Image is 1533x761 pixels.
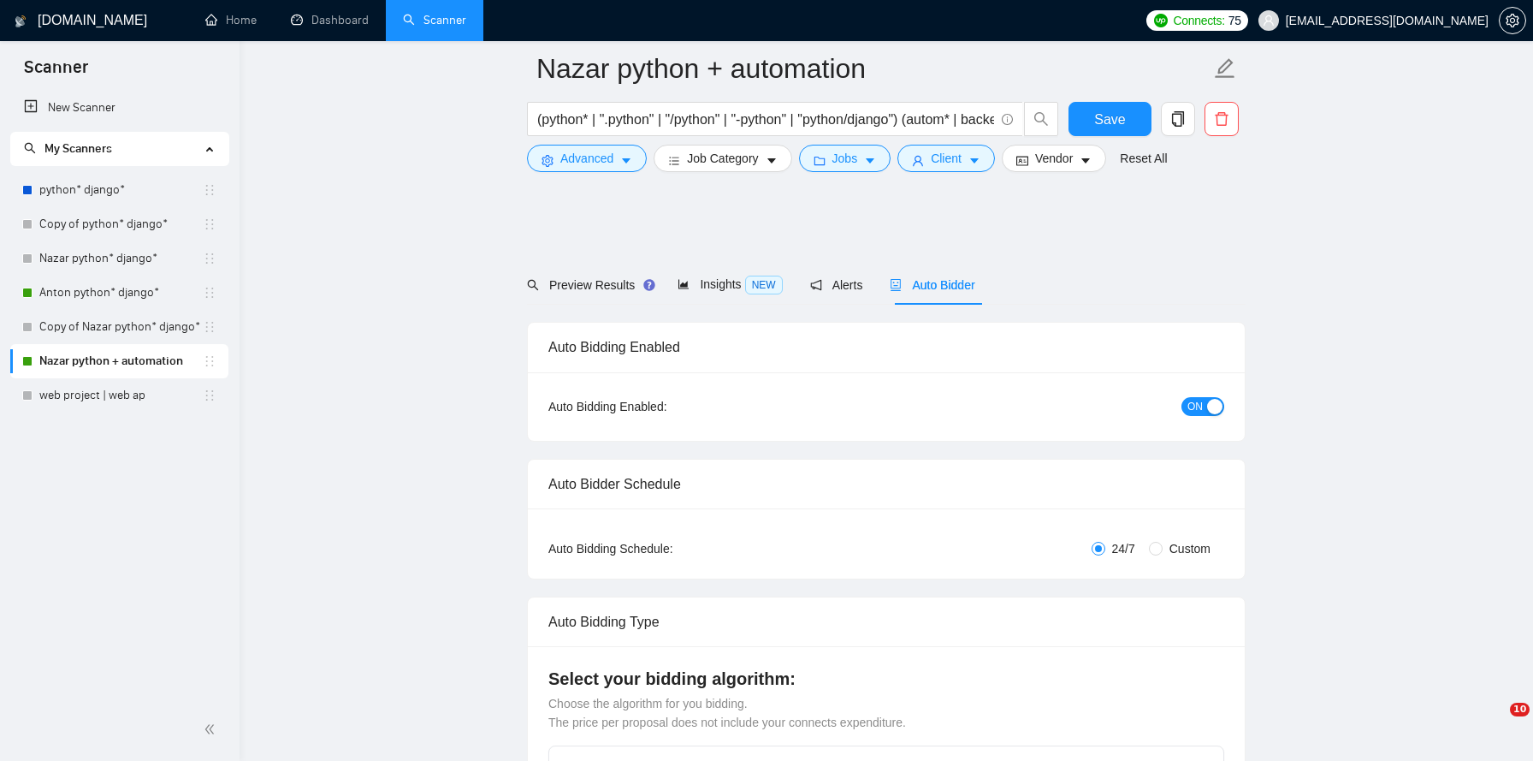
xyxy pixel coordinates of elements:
div: Auto Bidder Schedule [548,460,1224,508]
span: caret-down [864,154,876,167]
span: holder [203,217,216,231]
div: Auto Bidding Enabled: [548,397,773,416]
a: Nazar python* django* [39,241,203,276]
li: Copy of python* django* [10,207,228,241]
span: My Scanners [44,141,112,156]
button: copy [1161,102,1195,136]
button: search [1024,102,1058,136]
div: Tooltip anchor [642,277,657,293]
div: Auto Bidding Type [548,598,1224,646]
li: Nazar python + automation [10,344,228,378]
span: user [912,154,924,167]
input: Search Freelance Jobs... [537,109,994,130]
button: Save [1068,102,1151,136]
span: Vendor [1035,149,1073,168]
a: Nazar python + automation [39,344,203,378]
button: barsJob Categorycaret-down [654,145,791,172]
a: Copy of python* django* [39,207,203,241]
a: Anton python* django* [39,276,203,310]
span: caret-down [968,154,980,167]
span: bars [668,154,680,167]
span: Job Category [687,149,758,168]
span: search [527,279,539,291]
a: New Scanner [24,91,215,125]
button: folderJobscaret-down [799,145,891,172]
span: notification [810,279,822,291]
span: edit [1214,57,1236,80]
span: ON [1187,397,1203,416]
li: web project | web ap [10,378,228,413]
button: idcardVendorcaret-down [1002,145,1106,172]
span: holder [203,252,216,265]
span: holder [203,354,216,368]
span: info-circle [1002,114,1013,125]
span: Connects: [1173,11,1224,30]
span: Alerts [810,278,863,292]
a: searchScanner [403,13,466,27]
li: Copy of Nazar python* django* [10,310,228,344]
span: search [24,142,36,154]
span: user [1263,15,1275,27]
span: caret-down [620,154,632,167]
img: logo [15,8,27,35]
span: holder [203,286,216,300]
li: Nazar python* django* [10,241,228,276]
span: caret-down [766,154,778,167]
span: setting [1500,14,1525,27]
span: holder [203,320,216,334]
input: Scanner name... [536,47,1210,90]
a: dashboardDashboard [291,13,369,27]
h4: Select your bidding algorithm: [548,667,1224,691]
button: userClientcaret-down [897,145,995,172]
span: Choose the algorithm for you bidding. The price per proposal does not include your connects expen... [548,697,906,729]
span: double-left [204,721,221,738]
iframe: Intercom live chat [1475,703,1516,744]
div: Auto Bidding Enabled [548,323,1224,372]
li: New Scanner [10,91,228,125]
span: 24/7 [1105,539,1142,558]
button: setting [1499,7,1526,34]
span: folder [814,154,826,167]
a: homeHome [205,13,257,27]
span: Preview Results [527,278,650,292]
span: Insights [678,277,782,291]
a: setting [1499,14,1526,27]
a: Reset All [1120,149,1167,168]
span: Scanner [10,55,102,91]
span: Advanced [560,149,613,168]
button: delete [1204,102,1239,136]
a: web project | web ap [39,378,203,413]
span: robot [890,279,902,291]
span: Save [1094,109,1125,130]
div: Auto Bidding Schedule: [548,539,773,558]
span: 10 [1510,703,1530,716]
span: holder [203,389,216,402]
button: settingAdvancedcaret-down [527,145,647,172]
span: Auto Bidder [890,278,974,292]
span: My Scanners [24,141,112,156]
span: 75 [1228,11,1241,30]
a: python* django* [39,173,203,207]
span: idcard [1016,154,1028,167]
span: area-chart [678,278,690,290]
span: Jobs [832,149,858,168]
li: Anton python* django* [10,276,228,310]
li: python* django* [10,173,228,207]
span: setting [542,154,553,167]
img: upwork-logo.png [1154,14,1168,27]
span: caret-down [1080,154,1092,167]
span: delete [1205,111,1238,127]
span: Custom [1163,539,1217,558]
span: NEW [745,276,783,294]
span: Client [931,149,962,168]
span: copy [1162,111,1194,127]
span: holder [203,183,216,197]
span: search [1025,111,1057,127]
a: Copy of Nazar python* django* [39,310,203,344]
